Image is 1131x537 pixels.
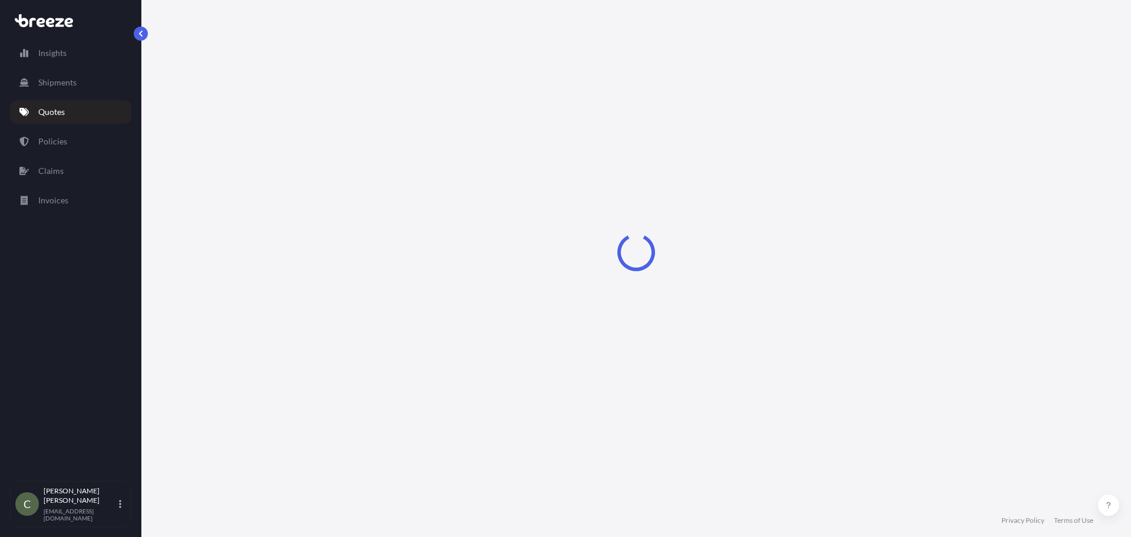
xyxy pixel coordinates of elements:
[1054,516,1093,525] a: Terms of Use
[38,136,67,147] p: Policies
[38,47,67,59] p: Insights
[10,41,131,65] a: Insights
[10,71,131,94] a: Shipments
[38,106,65,118] p: Quotes
[10,189,131,212] a: Invoices
[38,165,64,177] p: Claims
[38,195,68,206] p: Invoices
[44,508,117,522] p: [EMAIL_ADDRESS][DOMAIN_NAME]
[38,77,77,88] p: Shipments
[10,130,131,153] a: Policies
[44,486,117,505] p: [PERSON_NAME] [PERSON_NAME]
[1001,516,1044,525] a: Privacy Policy
[24,498,31,510] span: C
[10,159,131,183] a: Claims
[10,100,131,124] a: Quotes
